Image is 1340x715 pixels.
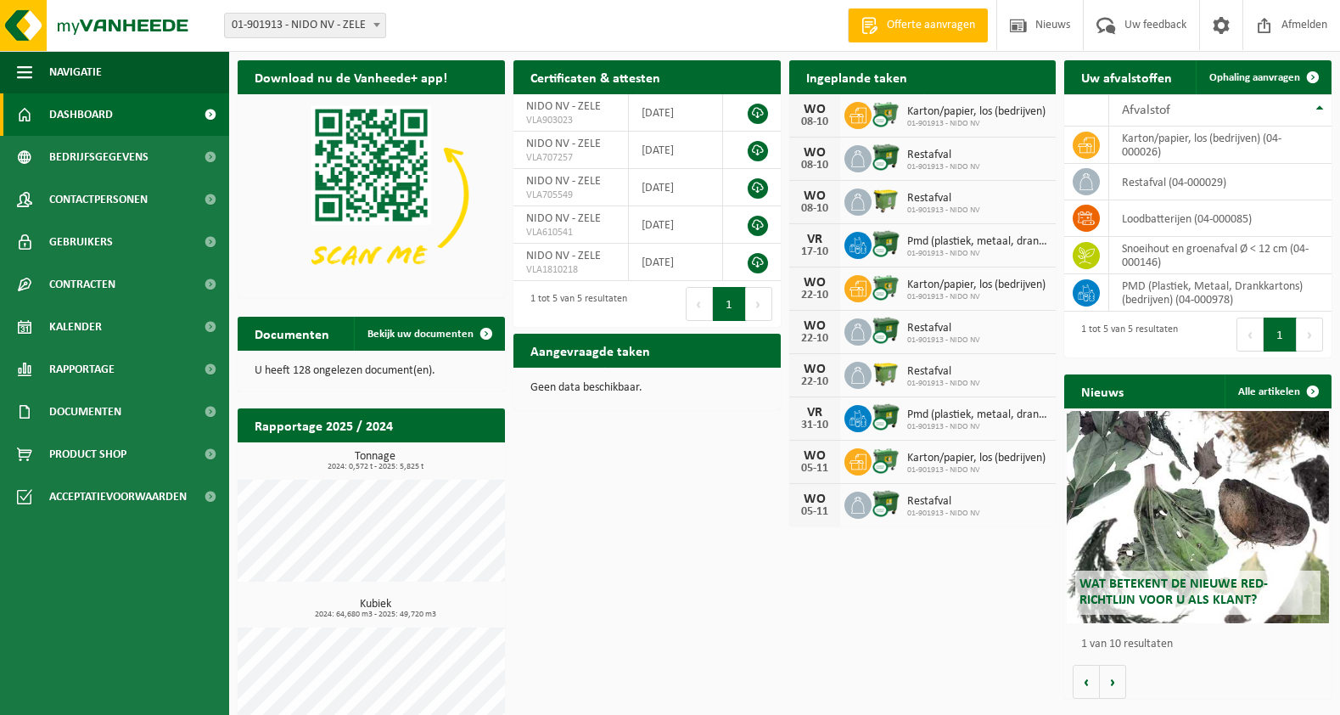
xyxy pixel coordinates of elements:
[907,452,1046,465] span: Karton/papier, los (bedrijven)
[798,506,832,518] div: 05-11
[872,403,900,431] img: WB-1100-CU
[49,263,115,306] span: Contracten
[629,132,723,169] td: [DATE]
[798,189,832,203] div: WO
[530,382,764,394] p: Geen data beschikbaar.
[798,463,832,475] div: 05-11
[49,93,113,136] span: Dashboard
[246,463,505,471] span: 2024: 0,572 t - 2025: 5,825 t
[872,143,900,172] img: WB-1100-CU
[798,449,832,463] div: WO
[907,509,980,519] span: 01-901913 - NIDO NV
[1264,318,1297,352] button: 1
[907,365,980,379] span: Restafval
[907,249,1048,259] span: 01-901913 - NIDO NV
[907,335,980,346] span: 01-901913 - NIDO NV
[522,285,627,323] div: 1 tot 5 van 5 resultaten
[526,226,615,239] span: VLA610541
[746,287,772,321] button: Next
[1064,60,1189,93] h2: Uw afvalstoffen
[686,287,713,321] button: Previous
[872,186,900,215] img: WB-1100-HPE-GN-50
[907,495,980,509] span: Restafval
[246,599,505,619] h3: Kubiek
[907,379,980,389] span: 01-901913 - NIDO NV
[1073,316,1178,353] div: 1 tot 5 van 5 resultaten
[1081,639,1323,650] p: 1 van 10 resultaten
[872,359,900,388] img: WB-1100-HPE-GN-50
[49,391,121,433] span: Documenten
[907,322,980,335] span: Restafval
[354,317,503,351] a: Bekijk uw documenten
[629,244,723,281] td: [DATE]
[225,14,385,37] span: 01-901913 - NIDO NV - ZELE
[907,235,1048,249] span: Pmd (plastiek, metaal, drankkartons) (bedrijven)
[798,116,832,128] div: 08-10
[1109,200,1332,237] td: loodbatterijen (04-000085)
[49,433,126,476] span: Product Shop
[798,203,832,215] div: 08-10
[907,465,1046,476] span: 01-901913 - NIDO NV
[1236,318,1264,352] button: Previous
[907,162,980,172] span: 01-901913 - NIDO NV
[1109,164,1332,200] td: restafval (04-000029)
[367,329,474,340] span: Bekijk uw documenten
[798,233,832,246] div: VR
[49,221,113,263] span: Gebruikers
[526,114,615,127] span: VLA903023
[49,476,187,518] span: Acceptatievoorwaarden
[1196,60,1330,94] a: Ophaling aanvragen
[907,105,1046,119] span: Karton/papier, los (bedrijven)
[1079,577,1268,607] span: Wat betekent de nieuwe RED-richtlijn voor u als klant?
[798,290,832,301] div: 22-10
[798,103,832,116] div: WO
[872,273,900,301] img: WB-0660-CU
[872,316,900,345] img: WB-1100-CU
[1109,274,1332,312] td: PMD (Plastiek, Metaal, Drankkartons) (bedrijven) (04-000978)
[238,94,505,295] img: Download de VHEPlus App
[798,276,832,290] div: WO
[713,287,746,321] button: 1
[49,348,115,391] span: Rapportage
[1100,665,1126,699] button: Volgende
[798,160,832,172] div: 08-10
[1064,374,1141,408] h2: Nieuws
[798,319,832,333] div: WO
[49,136,149,178] span: Bedrijfsgegevens
[1109,237,1332,274] td: snoeihout en groenafval Ø < 12 cm (04-000146)
[255,365,488,377] p: U heeft 128 ongelezen document(en).
[1067,411,1328,623] a: Wat betekent de nieuwe RED-richtlijn voor u als klant?
[907,408,1048,422] span: Pmd (plastiek, metaal, drankkartons) (bedrijven)
[907,292,1046,302] span: 01-901913 - NIDO NV
[629,169,723,206] td: [DATE]
[238,60,464,93] h2: Download nu de Vanheede+ app!
[526,250,601,262] span: NIDO NV - ZELE
[526,175,601,188] span: NIDO NV - ZELE
[1297,318,1323,352] button: Next
[798,406,832,419] div: VR
[907,279,1046,292] span: Karton/papier, los (bedrijven)
[789,60,924,93] h2: Ingeplande taken
[526,151,615,165] span: VLA707257
[1122,104,1170,117] span: Afvalstof
[378,442,503,476] a: Bekijk rapportage
[224,13,386,38] span: 01-901913 - NIDO NV - ZELE
[798,419,832,431] div: 31-10
[1225,374,1330,408] a: Alle artikelen
[798,146,832,160] div: WO
[246,451,505,471] h3: Tonnage
[798,376,832,388] div: 22-10
[848,8,988,42] a: Offerte aanvragen
[49,306,102,348] span: Kalender
[907,422,1048,432] span: 01-901913 - NIDO NV
[238,408,410,442] h2: Rapportage 2025 / 2024
[246,611,505,619] span: 2024: 64,680 m3 - 2025: 49,720 m3
[798,333,832,345] div: 22-10
[872,229,900,258] img: WB-1100-CU
[907,119,1046,129] span: 01-901913 - NIDO NV
[526,263,615,277] span: VLA1810218
[513,60,677,93] h2: Certificaten & attesten
[629,206,723,244] td: [DATE]
[629,94,723,132] td: [DATE]
[872,446,900,475] img: WB-0660-CU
